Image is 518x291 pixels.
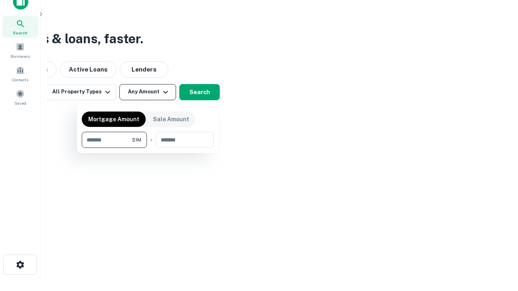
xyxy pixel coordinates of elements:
[88,115,139,124] p: Mortgage Amount
[478,226,518,265] iframe: Chat Widget
[132,136,141,143] span: $1M
[153,115,189,124] p: Sale Amount
[150,132,153,148] div: -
